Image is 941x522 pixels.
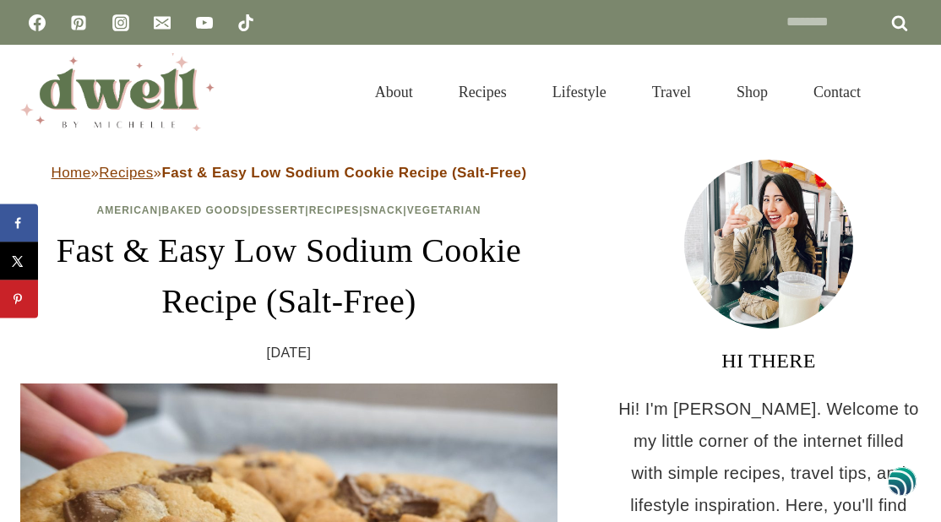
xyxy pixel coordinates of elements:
[188,6,221,40] a: YouTube
[97,204,159,216] a: American
[436,63,530,122] a: Recipes
[363,204,404,216] a: Snack
[888,465,917,497] img: svg+xml;base64,PHN2ZyB3aWR0aD0iNDgiIGhlaWdodD0iNDgiIHZpZXdCb3g9IjAgMCA0OCA0OCIgZmlsbD0ibm9uZSIgeG...
[97,204,481,216] span: | | | | |
[229,6,263,40] a: TikTok
[617,345,921,376] h3: HI THERE
[99,165,153,181] a: Recipes
[20,226,558,327] h1: Fast & Easy Low Sodium Cookie Recipe (Salt-Free)
[267,340,312,366] time: [DATE]
[407,204,481,216] a: Vegetarian
[252,204,306,216] a: Dessert
[791,63,884,122] a: Contact
[352,63,436,122] a: About
[629,63,714,122] a: Travel
[20,53,215,131] img: DWELL by michelle
[530,63,629,122] a: Lifestyle
[309,204,360,216] a: Recipes
[352,63,884,122] nav: Primary Navigation
[62,6,95,40] a: Pinterest
[161,165,526,181] strong: Fast & Easy Low Sodium Cookie Recipe (Salt-Free)
[892,78,921,106] button: View Search Form
[52,165,91,181] a: Home
[104,6,138,40] a: Instagram
[20,6,54,40] a: Facebook
[714,63,791,122] a: Shop
[52,165,527,181] span: » »
[145,6,179,40] a: Email
[162,204,248,216] a: Baked Goods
